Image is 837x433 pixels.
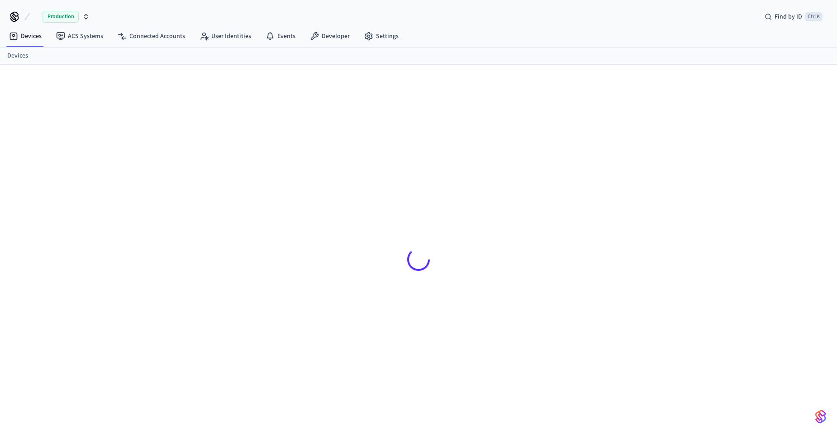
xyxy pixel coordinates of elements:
span: Production [43,11,79,23]
a: Events [258,28,303,44]
a: Devices [2,28,49,44]
a: Settings [357,28,406,44]
a: Devices [7,51,28,61]
a: Connected Accounts [110,28,192,44]
img: SeamLogoGradient.69752ec5.svg [815,409,826,424]
span: Ctrl K [805,12,823,21]
a: Developer [303,28,357,44]
a: ACS Systems [49,28,110,44]
div: Find by IDCtrl K [757,9,830,25]
span: Find by ID [775,12,802,21]
a: User Identities [192,28,258,44]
